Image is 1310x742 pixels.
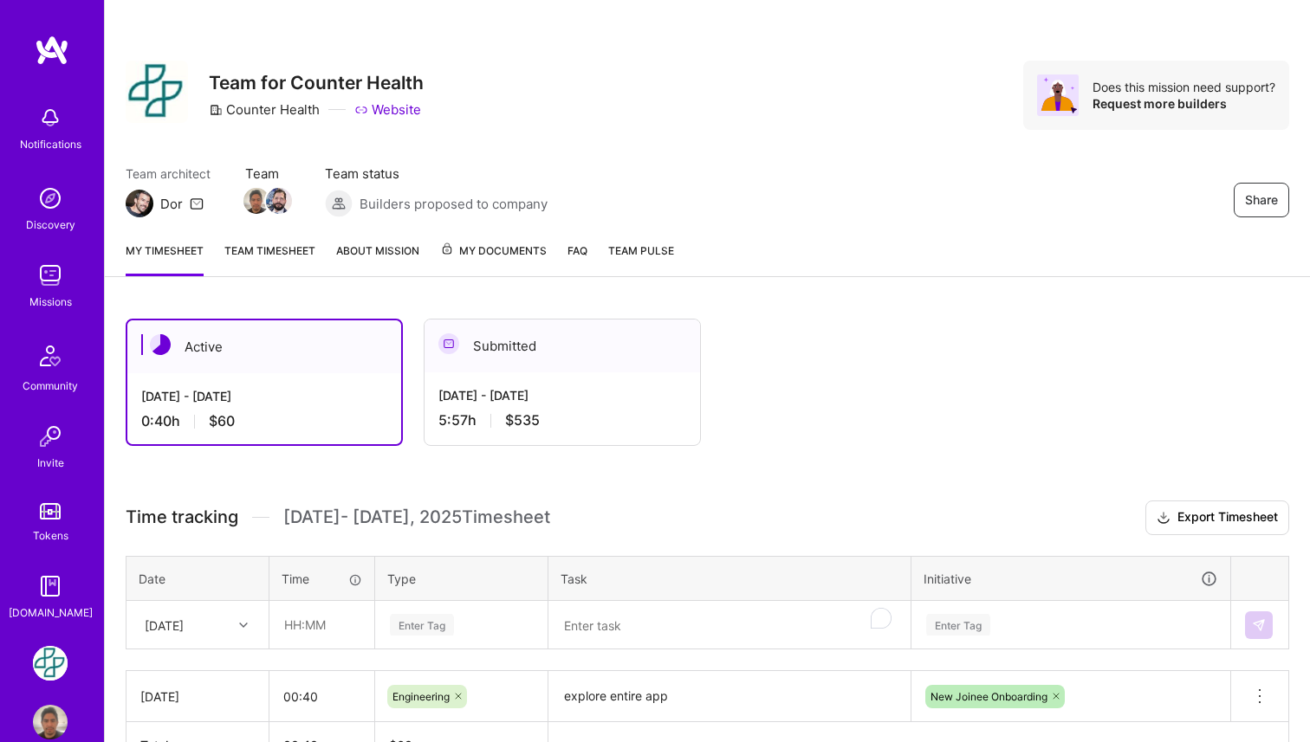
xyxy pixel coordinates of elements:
div: Tokens [33,526,68,545]
th: Type [375,556,548,601]
img: Team Architect [126,190,153,217]
div: Missions [29,293,72,311]
button: Share [1234,183,1289,217]
textarea: To enrich screen reader interactions, please activate Accessibility in Grammarly extension settings [550,603,909,648]
span: Team architect [126,165,211,183]
div: Time [282,570,362,588]
div: [DATE] - [DATE] [141,387,387,405]
input: HH:MM [269,674,374,719]
span: Engineering [392,690,450,703]
textarea: explore entire app [550,673,909,720]
span: Builders proposed to company [360,195,548,213]
img: Submit [1252,618,1266,632]
div: Initiative [924,569,1218,589]
div: [DATE] [140,687,255,706]
span: Team Pulse [608,244,674,257]
img: Community [29,335,71,377]
a: FAQ [567,242,587,276]
div: Request more builders [1093,95,1275,112]
i: icon Chevron [239,621,248,629]
div: Notifications [20,135,81,153]
img: User Avatar [33,705,68,739]
div: 0:40 h [141,412,387,430]
div: Does this mission need support? [1093,79,1275,95]
h3: Team for Counter Health [209,72,424,94]
div: [DATE] - [DATE] [438,386,686,404]
a: Team Pulse [608,242,674,276]
img: Team Member Avatar [266,188,292,214]
span: $60 [209,412,235,430]
span: [DATE] - [DATE] , 2025 Timesheet [283,506,550,528]
span: $535 [505,411,540,429]
div: Dor [160,195,183,213]
img: teamwork [33,258,68,293]
input: HH:MM [270,602,373,648]
th: Date [126,556,269,601]
span: New Joinee Onboarding [931,690,1047,703]
span: Time tracking [126,506,238,528]
img: Company Logo [126,61,188,123]
span: Team status [325,165,548,183]
img: bell [33,100,68,135]
button: Export Timesheet [1145,500,1289,535]
span: My Documents [440,242,547,261]
a: Team timesheet [224,242,315,276]
div: Submitted [425,319,700,372]
div: Enter Tag [926,611,990,638]
div: Discovery [26,216,75,234]
img: discovery [33,181,68,216]
img: guide book [33,569,68,603]
div: Community [23,377,78,395]
div: 5:57 h [438,411,686,429]
img: Counter Health: Team for Counter Health [33,646,68,681]
img: Submitted [438,333,459,354]
a: Team Member Avatar [245,186,268,216]
img: Active [150,334,171,355]
div: [DATE] [145,616,184,634]
a: Website [354,100,421,119]
i: icon Mail [190,197,204,210]
th: Task [548,556,911,601]
a: Counter Health: Team for Counter Health [29,646,72,681]
a: My timesheet [126,242,204,276]
div: Invite [37,454,64,472]
i: icon CompanyGray [209,103,223,117]
img: logo [35,35,69,66]
a: About Mission [336,242,419,276]
div: Counter Health [209,100,320,119]
img: tokens [40,503,61,519]
img: Avatar [1037,74,1079,116]
div: Active [127,320,401,373]
img: Builders proposed to company [325,190,353,217]
i: icon Download [1157,509,1171,527]
span: Team [245,165,290,183]
div: Enter Tag [390,611,454,638]
img: Team Member Avatar [243,188,269,214]
a: My Documents [440,242,547,276]
span: Share [1245,191,1278,209]
div: [DOMAIN_NAME] [9,603,93,622]
a: User Avatar [29,705,72,739]
a: Team Member Avatar [268,186,290,216]
img: Invite [33,419,68,454]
